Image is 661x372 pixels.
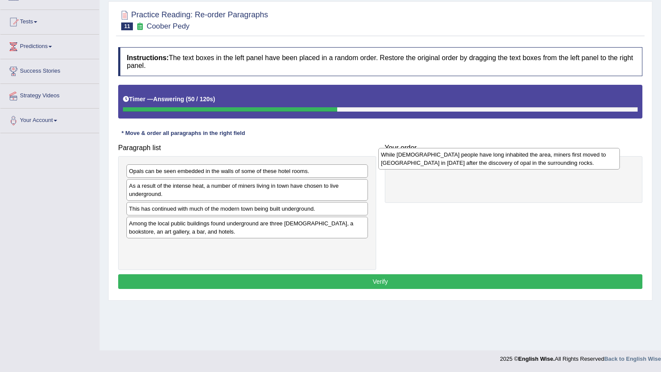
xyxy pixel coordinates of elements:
button: Verify [118,274,642,289]
b: Answering [153,96,184,103]
b: ( [186,96,188,103]
b: ) [213,96,215,103]
a: Success Stories [0,59,99,81]
small: Exam occurring question [135,22,144,31]
h4: Your order [385,144,643,152]
a: Predictions [0,35,99,56]
div: As a result of the intense heat, a number of miners living in town have chosen to live underground. [126,179,368,201]
b: 50 / 120s [188,96,213,103]
div: 2025 © All Rights Reserved [500,350,661,363]
div: Opals can be seen embedded in the walls of some of these hotel rooms. [126,164,368,178]
strong: English Wise. [518,356,555,362]
h2: Practice Reading: Re-order Paragraphs [118,9,268,30]
h5: Timer — [123,96,215,103]
h4: The text boxes in the left panel have been placed in a random order. Restore the original order b... [118,47,642,76]
a: Strategy Videos [0,84,99,106]
div: Among the local public buildings found underground are three [DEMOGRAPHIC_DATA], a bookstore, an ... [126,217,368,238]
b: Instructions: [127,54,169,61]
div: This has continued with much of the modern town being built underground. [126,202,368,215]
a: Tests [0,10,99,32]
a: Your Account [0,109,99,130]
span: 11 [121,22,133,30]
a: Back to English Wise [604,356,661,362]
small: Coober Pedy [147,22,190,30]
h4: Paragraph list [118,144,376,152]
div: While [DEMOGRAPHIC_DATA] people have long inhabited the area, miners first moved to [GEOGRAPHIC_D... [378,148,620,170]
div: * Move & order all paragraphs in the right field [118,129,248,138]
